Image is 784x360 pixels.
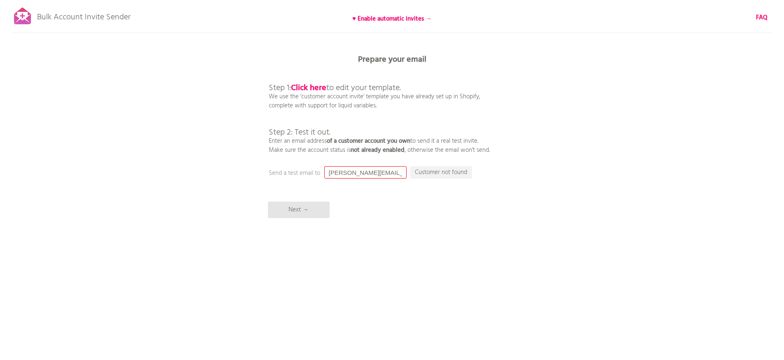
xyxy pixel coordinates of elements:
p: Customer not found [410,166,472,179]
p: Next → [268,202,330,218]
span: Step 2: Test it out. [269,126,330,139]
p: Send a test email to [269,169,433,178]
b: FAQ [756,13,768,23]
p: We use the 'customer account invite' template you have already set up in Shopify, complete with s... [269,66,490,155]
b: of a customer account you own [327,136,410,146]
a: FAQ [756,13,768,22]
p: Bulk Account Invite Sender [37,5,130,26]
b: ♥ Enable automatic invites → [352,14,432,24]
b: not already enabled [351,145,405,155]
span: Step 1: to edit your template. [269,81,401,95]
a: Click here [291,81,326,95]
b: Prepare your email [358,53,426,66]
